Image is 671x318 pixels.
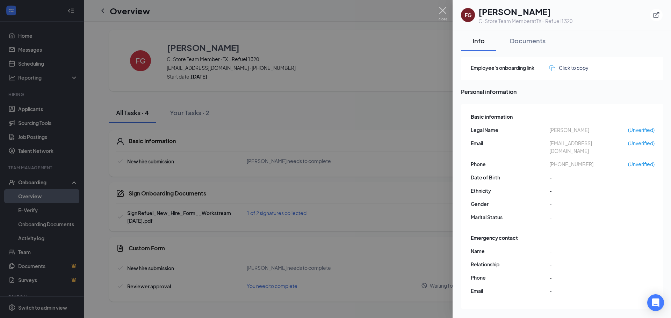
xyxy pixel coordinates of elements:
span: Date of Birth [471,173,549,181]
div: FG [465,12,471,19]
span: Name [471,247,549,255]
span: Phone [471,274,549,281]
span: - [549,287,628,295]
span: Employee's onboarding link [471,64,549,72]
button: ExternalLink [650,9,663,21]
div: Documents [510,36,546,45]
span: - [549,274,628,281]
span: Email [471,287,549,295]
span: (Unverified) [628,126,655,134]
div: C-Store Team Member at TX - Refuel 1320 [478,17,572,24]
div: Info [468,36,489,45]
span: Personal information [461,87,663,96]
span: Relationship [471,260,549,268]
span: - [549,187,628,194]
svg: ExternalLink [653,12,660,19]
span: Basic information [471,113,513,120]
h1: [PERSON_NAME] [478,6,572,17]
span: Emergency contact [471,234,518,242]
span: Legal Name [471,126,549,134]
span: (Unverified) [628,160,655,168]
span: - [549,247,628,255]
span: [EMAIL_ADDRESS][DOMAIN_NAME] [549,139,628,155]
span: [PHONE_NUMBER] [549,160,628,168]
img: click-to-copy.71757273a98fde459dfc.svg [549,65,555,71]
span: - [549,260,628,268]
span: - [549,200,628,208]
span: - [549,213,628,221]
span: Marital Status [471,213,549,221]
span: - [549,173,628,181]
span: Email [471,139,549,147]
span: (Unverified) [628,139,655,147]
button: Click to copy [549,64,589,72]
span: [PERSON_NAME] [549,126,628,134]
div: Open Intercom Messenger [647,294,664,311]
span: Gender [471,200,549,208]
span: Phone [471,160,549,168]
span: Ethnicity [471,187,549,194]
